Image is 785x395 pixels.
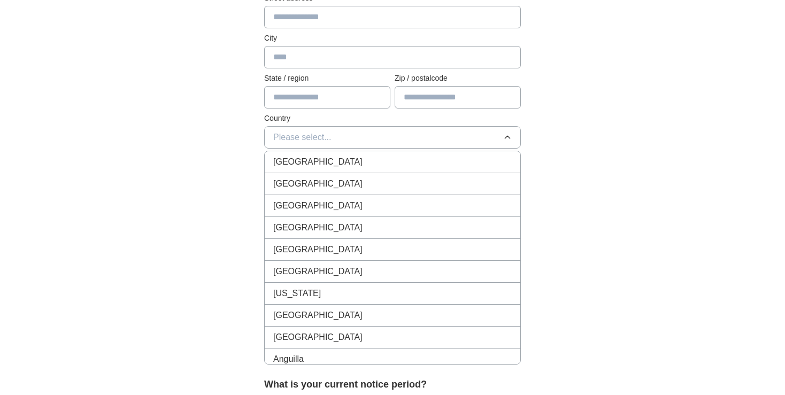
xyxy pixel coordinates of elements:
[273,309,363,322] span: [GEOGRAPHIC_DATA]
[273,221,363,234] span: [GEOGRAPHIC_DATA]
[264,73,390,84] label: State / region
[273,331,363,344] span: [GEOGRAPHIC_DATA]
[273,287,321,300] span: [US_STATE]
[273,199,363,212] span: [GEOGRAPHIC_DATA]
[273,156,363,168] span: [GEOGRAPHIC_DATA]
[273,265,363,278] span: [GEOGRAPHIC_DATA]
[395,73,521,84] label: Zip / postalcode
[264,33,521,44] label: City
[264,113,521,124] label: Country
[264,126,521,149] button: Please select...
[273,243,363,256] span: [GEOGRAPHIC_DATA]
[273,177,363,190] span: [GEOGRAPHIC_DATA]
[273,353,304,366] span: Anguilla
[273,131,332,144] span: Please select...
[264,377,521,392] label: What is your current notice period?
